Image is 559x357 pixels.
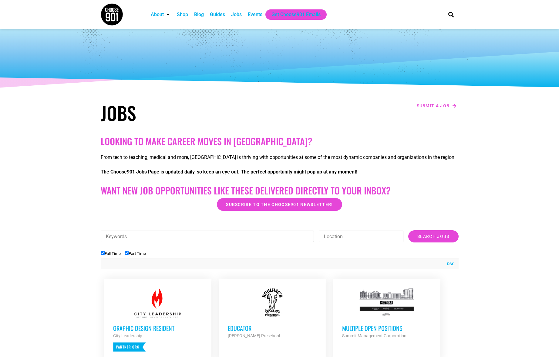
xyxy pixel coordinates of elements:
[148,9,438,20] nav: Main nav
[219,279,326,348] a: Educator [PERSON_NAME] Preschool
[248,11,262,18] a: Events
[177,11,188,18] a: Shop
[342,333,406,338] strong: Summit Management Corporation
[226,202,333,207] span: Subscribe to the Choose901 newsletter!
[101,231,314,242] input: Keywords
[415,102,459,110] a: Submit a job
[113,342,146,352] p: Partner Org
[194,11,204,18] a: Blog
[408,230,458,242] input: Search Jobs
[444,261,454,267] a: RSS
[228,324,317,332] h3: Educator
[231,11,242,18] a: Jobs
[101,102,277,124] h1: Jobs
[210,11,225,18] a: Guides
[125,251,146,256] label: Part Time
[228,333,280,338] strong: [PERSON_NAME] Preschool
[319,231,403,242] input: Location
[217,198,342,211] a: Subscribe to the Choose901 newsletter!
[125,251,129,255] input: Part Time
[101,185,459,196] h2: Want New Job Opportunities like these Delivered Directly to your Inbox?
[417,104,450,108] span: Submit a job
[101,169,357,175] strong: The Choose901 Jobs Page is updated daily, so keep an eye out. The perfect opportunity might pop u...
[446,9,456,19] div: Search
[113,324,202,332] h3: Graphic Design Resident
[101,154,459,161] p: From tech to teaching, medical and more, [GEOGRAPHIC_DATA] is thriving with opportunities at some...
[101,251,105,255] input: Full Time
[101,251,121,256] label: Full Time
[101,136,459,147] h2: Looking to make career moves in [GEOGRAPHIC_DATA]?
[271,11,321,18] a: Get Choose901 Emails
[333,279,440,348] a: Multiple Open Positions Summit Management Corporation
[113,333,142,338] strong: City Leadership
[342,324,431,332] h3: Multiple Open Positions
[148,9,174,20] div: About
[151,11,164,18] a: About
